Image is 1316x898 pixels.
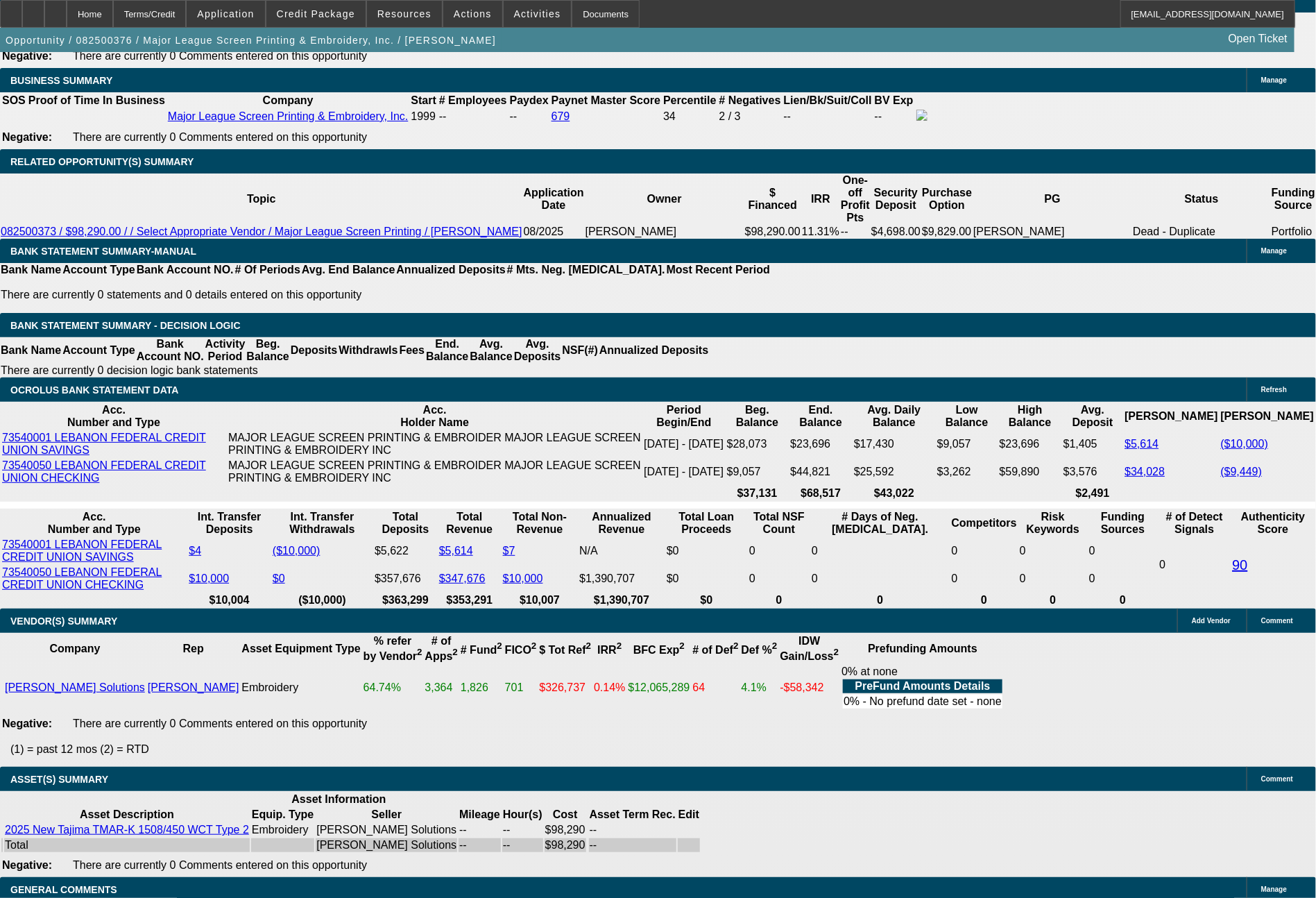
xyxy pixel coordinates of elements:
[377,8,431,19] span: Resources
[1124,403,1218,430] th: [PERSON_NAME]
[228,459,642,485] td: MAJOR LEAGUE SCREEN PRINTING & EMBROIDER MAJOR LEAGUE SCREEN PRINTING & EMBROIDERY INC
[811,593,950,607] th: 0
[553,808,578,820] b: Cost
[561,337,599,364] th: NSF(#)
[749,566,810,592] td: 0
[1271,173,1316,225] th: Funding Source
[871,173,921,225] th: Security Deposit
[749,538,810,564] td: 0
[801,173,840,225] th: IRR
[10,884,117,895] span: GENERAL COMMENTS
[509,109,549,124] td: --
[999,403,1061,430] th: High Balance
[726,459,789,485] td: $9,057
[719,94,781,106] b: # Negatives
[505,644,537,656] b: FICO
[2,459,206,484] a: 73540050 LEBANON FEDERAL CREDIT UNION CHECKING
[666,538,747,564] td: $0
[49,643,100,654] b: Company
[73,718,367,729] span: There are currently 0 Comments entered on this opportunity
[1261,76,1287,84] span: Manage
[28,94,166,108] th: Proof of Time In Business
[811,510,950,536] th: # Days of Neg. [MEDICAL_DATA].
[1019,510,1087,536] th: Risk Keywords
[506,263,666,277] th: # Mts. Neg. [MEDICAL_DATA].
[853,431,935,457] td: $17,430
[459,838,501,852] td: --
[502,510,578,536] th: Total Non-Revenue
[273,573,285,584] a: $0
[643,403,725,430] th: Period Begin/End
[973,173,1132,225] th: PG
[678,808,700,822] th: Edit
[367,1,442,27] button: Resources
[579,593,665,607] th: $1,390,707
[1,94,26,108] th: SOS
[643,431,725,457] td: [DATE] - [DATE]
[73,859,367,871] span: There are currently 0 Comments entered on this opportunity
[290,337,339,364] th: Deposits
[801,225,840,239] td: 11.31%
[1063,431,1123,457] td: $1,405
[853,403,935,430] th: Avg. Daily Balance
[62,263,136,277] th: Account Type
[742,644,778,656] b: Def %
[438,593,501,607] th: $353,291
[439,94,507,106] b: # Employees
[1,403,226,430] th: Acc. Number and Type
[2,432,206,456] a: 73540001 LEBANON FEDERAL CREDIT UNION SAVINGS
[136,337,205,364] th: Bank Account NO.
[749,593,810,607] th: 0
[789,459,852,485] td: $44,821
[1231,510,1315,536] th: Authenticity Score
[937,459,998,485] td: $3,262
[579,538,665,564] td: N/A
[1088,510,1158,536] th: Funding Sources
[514,8,561,19] span: Activities
[590,808,676,820] b: Asset Term Rec.
[251,808,314,822] th: Equip. Type
[772,641,777,652] sup: 2
[552,110,570,122] a: 679
[1221,438,1269,450] a: ($10,000)
[374,593,437,607] th: $363,299
[148,681,239,693] a: [PERSON_NAME]
[1088,566,1158,592] td: 0
[937,403,998,430] th: Low Balance
[1063,486,1123,500] th: $2,491
[187,1,264,27] button: Application
[272,510,373,536] th: Int. Transfer Withdrawals
[811,538,950,564] td: 0
[228,431,642,457] td: MAJOR LEAGUE SCREEN PRINTING & EMBROIDER MAJOR LEAGUE SCREEN PRINTING & EMBROIDERY INC
[726,431,789,457] td: $28,073
[552,94,660,106] b: Paynet Master Score
[460,665,503,711] td: 1,826
[502,593,578,607] th: $10,007
[364,635,422,662] b: % refer by Vendor
[272,593,373,607] th: ($10,000)
[411,94,436,106] b: Start
[1019,566,1087,592] td: 0
[1271,225,1316,239] td: Portfolio
[469,337,513,364] th: Avg. Balance
[363,665,423,711] td: 64.74%
[633,644,685,656] b: BFC Exp
[875,94,914,106] b: BV Exp
[693,644,739,656] b: # of Def
[531,641,536,652] sup: 2
[316,823,457,837] td: [PERSON_NAME] Solutions
[1088,593,1158,607] th: 0
[523,173,585,225] th: Application Date
[438,510,501,536] th: Total Revenue
[241,643,360,654] b: Asset Equipment Type
[2,718,52,729] b: Negative:
[241,665,361,711] td: Embroidery
[168,110,409,122] a: Major League Screen Printing & Embroidery, Inc.
[1220,403,1315,430] th: [PERSON_NAME]
[843,695,1002,709] td: 0% - No prefund date set - none
[453,647,458,658] sup: 2
[1132,173,1271,225] th: Status
[73,131,367,143] span: There are currently 0 Comments entered on this opportunity
[502,823,543,837] td: --
[301,263,396,277] th: Avg. End Balance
